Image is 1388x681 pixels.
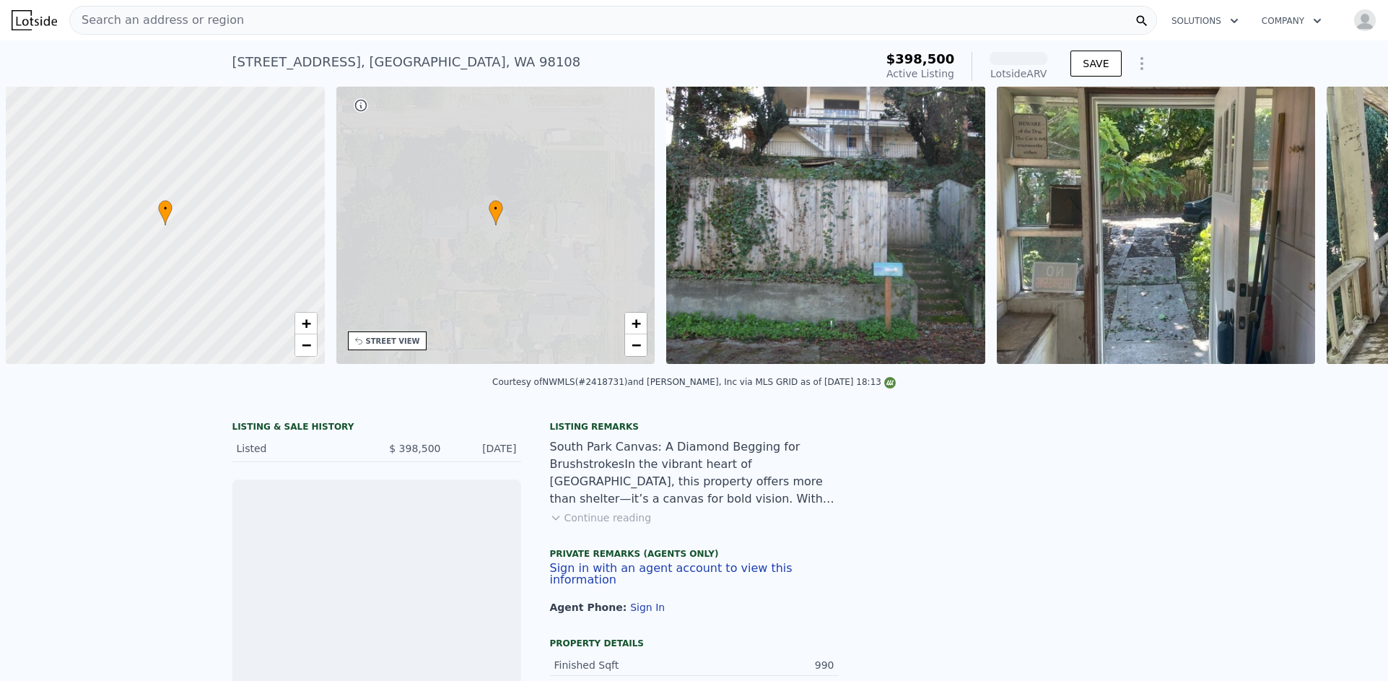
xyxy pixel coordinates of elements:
[158,200,173,225] div: •
[232,52,581,72] div: [STREET_ADDRESS] , [GEOGRAPHIC_DATA] , WA 98108
[1160,8,1250,34] button: Solutions
[632,336,641,354] span: −
[694,658,834,672] div: 990
[1127,49,1156,78] button: Show Options
[1353,9,1376,32] img: avatar
[492,377,896,387] div: Courtesy of NWMLS (#2418731) and [PERSON_NAME], Inc via MLS GRID as of [DATE] 18:13
[232,421,521,435] div: LISTING & SALE HISTORY
[997,87,1316,364] img: Sale: 167402803 Parcel: 97602242
[489,202,503,215] span: •
[632,314,641,332] span: +
[301,314,310,332] span: +
[625,313,647,334] a: Zoom in
[12,10,57,30] img: Lotside
[550,602,631,613] span: Agent Phone:
[630,602,665,613] button: Sign In
[550,421,839,433] div: Listing remarks
[1250,8,1333,34] button: Company
[158,202,173,215] span: •
[666,87,985,364] img: Sale: 167402803 Parcel: 97602242
[453,441,517,456] div: [DATE]
[70,12,244,29] span: Search an address or region
[550,563,839,586] button: Sign in with an agent account to view this information
[295,313,317,334] a: Zoom in
[550,548,839,563] div: Private Remarks (Agents Only)
[550,438,839,508] div: South Park Canvas: A Diamond Begging for BrushstrokesIn the vibrant heart of [GEOGRAPHIC_DATA], t...
[886,68,954,79] span: Active Listing
[1070,51,1121,77] button: SAVE
[366,336,420,347] div: STREET VIEW
[990,66,1047,81] div: Lotside ARV
[489,200,503,225] div: •
[295,334,317,356] a: Zoom out
[625,334,647,356] a: Zoom out
[554,658,694,672] div: Finished Sqft
[550,511,652,525] button: Continue reading
[237,441,365,456] div: Listed
[550,638,839,649] div: Property details
[301,336,310,354] span: −
[884,377,896,389] img: NWMLS Logo
[389,443,440,454] span: $ 398,500
[886,51,955,66] span: $398,500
